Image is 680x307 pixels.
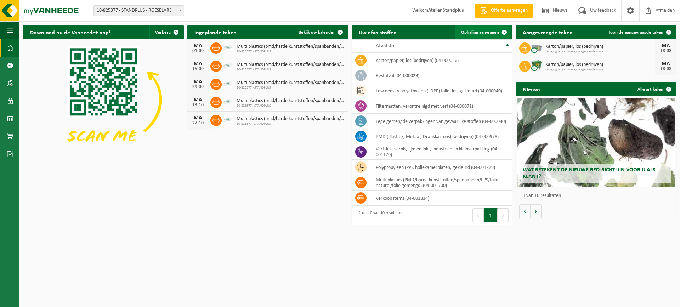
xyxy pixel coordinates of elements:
span: 10-825377 - STANDPLUS [237,104,345,108]
td: low density polyethyleen (LDPE) folie, los, gekleurd (04-000040) [370,83,512,98]
span: Multi plastics (pmd/harde kunststoffen/spanbanden/eps/folie naturel/folie gemeng... [237,116,345,122]
td: verkoop items (04-001834) [370,191,512,206]
h2: Aangevraagde taken [516,25,580,39]
img: WB-2500-CU [531,41,543,53]
h2: Download nu de Vanheede+ app! [23,25,118,39]
div: 15-09 [191,67,205,72]
td: karton/papier, los (bedrijven) (04-000026) [370,53,512,68]
td: multi plastics (PMD/harde kunststoffen/spanbanden/EPS/folie naturel/folie gemengd) (04-001700) [370,175,512,191]
span: Multi plastics (pmd/harde kunststoffen/spanbanden/eps/folie naturel/folie gemeng... [237,62,345,68]
button: Previous [472,208,484,222]
span: Bekijk uw kalender [299,30,335,35]
div: 1 tot 10 van 10 resultaten [355,207,403,223]
td: restafval (04-000029) [370,68,512,83]
span: 10-825377 - STANDPLUS [237,50,345,54]
span: Verberg [155,30,171,35]
strong: Atelier Standplus [428,8,464,13]
img: LP-SK-00500-LPE-16 [222,41,234,53]
button: 1 [484,208,498,222]
span: Lediging op aanvraag - op geplande route [545,68,655,72]
img: LP-SK-00500-LPE-16 [222,96,234,108]
div: 18-08 [659,67,673,72]
span: Multi plastics (pmd/harde kunststoffen/spanbanden/eps/folie naturel/folie gemeng... [237,80,345,86]
a: Wat betekent de nieuwe RED-richtlijn voor u als klant? [517,98,675,187]
h2: Uw afvalstoffen [352,25,404,39]
img: Download de VHEPlus App [23,39,184,160]
td: PMD (Plastiek, Metaal, Drankkartons) (bedrijven) (04-000978) [370,129,512,144]
button: Next [498,208,509,222]
span: 10-825377 - STANDPLUS - ROESELARE [94,6,184,16]
td: lege gemengde verpakkingen van gevaarlijke stoffen (04-000080) [370,114,512,129]
div: MA [191,79,205,85]
span: 10-825377 - STANDPLUS [237,86,345,90]
img: LP-SK-00500-LPE-16 [222,59,234,72]
span: Wat betekent de nieuwe RED-richtlijn voor u als klant? [523,167,656,180]
span: 10-825377 - STANDPLUS - ROESELARE [93,5,184,16]
a: Ophaling aanvragen [455,25,511,39]
p: 1 van 10 resultaten [523,193,673,198]
span: Ophaling aanvragen [461,30,499,35]
div: MA [191,97,205,103]
div: 18-08 [659,49,673,53]
h2: Nieuws [516,82,548,96]
span: Toon de aangevraagde taken [608,30,663,35]
div: MA [191,115,205,121]
td: filtermatten, verontreinigd met verf (04-000071) [370,98,512,114]
button: Volgende [531,204,542,218]
td: polypropyleen (PP), hollekamerplaten, gekleurd (04-001229) [370,160,512,175]
span: 10-825377 - STANDPLUS [237,122,345,126]
span: Multi plastics (pmd/harde kunststoffen/spanbanden/eps/folie naturel/folie gemeng... [237,44,345,50]
img: WB-0770-CU [531,59,543,72]
span: Karton/papier, los (bedrijven) [545,62,655,68]
div: 27-10 [191,121,205,126]
span: Afvalstof [376,43,396,49]
img: LP-SK-00500-LPE-16 [222,78,234,90]
span: Karton/papier, los (bedrijven) [545,44,655,50]
a: Toon de aangevraagde taken [603,25,676,39]
h2: Ingeplande taken [187,25,244,39]
div: 13-10 [191,103,205,108]
div: 29-09 [191,85,205,90]
td: verf, lak, vernis, lijm en inkt, industrieel in kleinverpakking (04-001170) [370,144,512,160]
span: 10-825377 - STANDPLUS [237,68,345,72]
button: Verberg [149,25,183,39]
a: Alle artikelen [632,82,676,96]
img: LP-SK-00500-LPE-16 [222,114,234,126]
div: MA [659,61,673,67]
div: MA [191,61,205,67]
span: Multi plastics (pmd/harde kunststoffen/spanbanden/eps/folie naturel/folie gemeng... [237,98,345,104]
button: Vorige [519,204,531,218]
a: Offerte aanvragen [475,4,533,18]
a: Bekijk uw kalender [293,25,347,39]
div: MA [191,43,205,49]
div: MA [659,43,673,49]
span: Lediging op aanvraag - op geplande route [545,50,655,54]
span: Offerte aanvragen [489,7,529,14]
div: 01-09 [191,49,205,53]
